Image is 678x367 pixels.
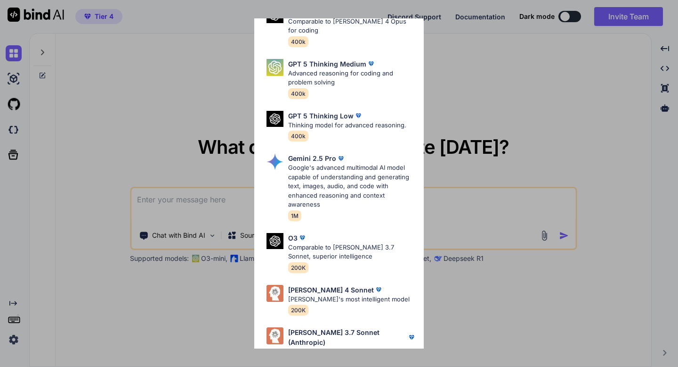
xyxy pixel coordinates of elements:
img: Pick Models [266,285,283,302]
span: 200K [288,262,308,273]
img: Pick Models [266,59,283,76]
p: Comparable to [PERSON_NAME] 4 Opus for coding [288,17,416,35]
span: 200K [288,305,308,316]
img: premium [336,154,346,163]
p: [PERSON_NAME] 4 Sonnet [288,285,374,295]
img: premium [298,233,307,242]
img: Pick Models [266,327,283,344]
p: Google's advanced multimodal AI model capable of understanding and generating text, images, audio... [288,163,416,209]
img: premium [366,59,376,68]
p: [PERSON_NAME]'s most intelligent model [288,347,416,357]
img: premium [374,285,383,294]
p: O3 [288,233,298,243]
p: [PERSON_NAME]'s most intelligent model [288,295,410,304]
p: GPT 5 Thinking Low [288,111,354,121]
span: 400k [288,36,308,47]
span: 1M [288,210,301,221]
img: premium [407,333,416,342]
img: Pick Models [266,233,283,250]
span: 400k [288,131,308,142]
p: [PERSON_NAME] 3.7 Sonnet (Anthropic) [288,327,407,347]
p: GPT 5 Thinking Medium [288,59,366,69]
img: Pick Models [266,111,283,127]
p: Comparable to [PERSON_NAME] 3.7 Sonnet, superior intelligence [288,243,416,261]
img: Pick Models [266,153,283,170]
p: Gemini 2.5 Pro [288,153,336,163]
img: premium [354,111,363,120]
p: Thinking model for advanced reasoning. [288,121,406,130]
span: 400k [288,88,308,99]
p: Advanced reasoning for coding and problem solving [288,69,416,87]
